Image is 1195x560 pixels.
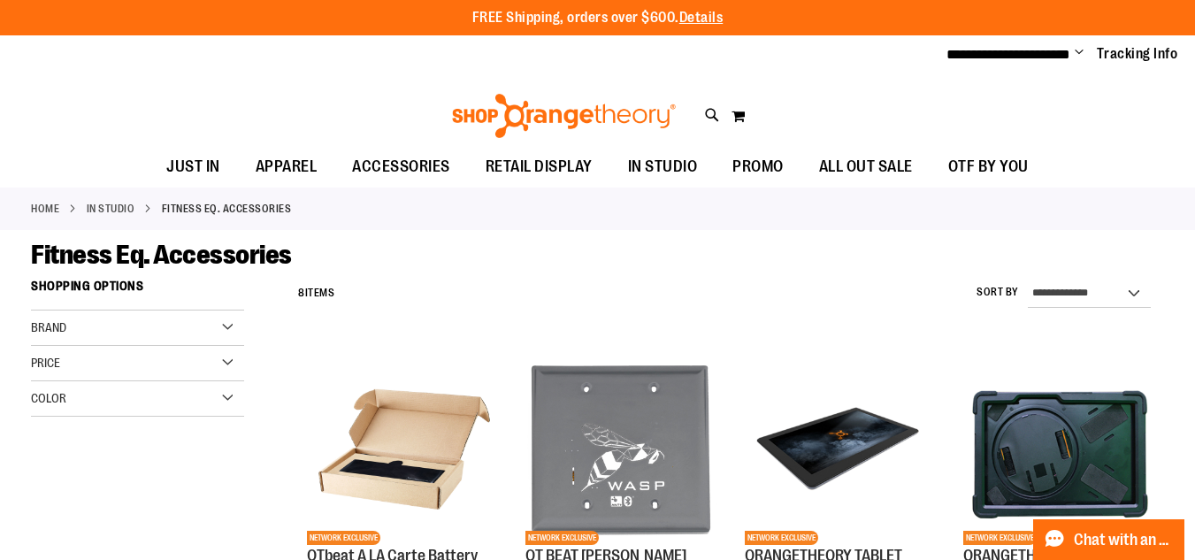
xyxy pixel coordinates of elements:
span: NETWORK EXCLUSIVE [963,531,1037,545]
a: Product image for ORANGETHEORY TABLET COVERNETWORK EXCLUSIVE [963,352,1155,547]
a: Product image for ORANGETHEORY TABLETNETWORK EXCLUSIVE [745,352,937,547]
span: NETWORK EXCLUSIVE [307,531,380,545]
span: RETAIL DISPLAY [486,147,593,187]
h2: Items [298,280,334,307]
img: Shop Orangetheory [449,94,678,138]
a: Home [31,201,59,217]
label: Sort By [977,285,1019,300]
p: FREE Shipping, orders over $600. [472,8,724,28]
a: IN STUDIO [87,201,135,217]
span: OTF BY YOU [948,147,1029,187]
button: Account menu [1075,45,1084,63]
span: Color [31,391,66,405]
span: 8 [298,287,305,299]
span: JUST IN [166,147,220,187]
span: ACCESSORIES [352,147,450,187]
span: APPAREL [256,147,318,187]
span: IN STUDIO [628,147,698,187]
span: NETWORK EXCLUSIVE [525,531,599,545]
span: Brand [31,320,66,334]
span: Chat with an Expert [1074,532,1174,548]
button: Chat with an Expert [1033,519,1185,560]
img: Product image for OTbeat A LA Carte Battery Pack [307,352,499,544]
img: Product image for ORANGETHEORY TABLET [745,352,937,544]
a: Tracking Info [1097,44,1178,64]
span: NETWORK EXCLUSIVE [745,531,818,545]
span: Fitness Eq. Accessories [31,240,292,270]
a: Product image for OTbeat A LA Carte Battery PackNETWORK EXCLUSIVE [307,352,499,547]
strong: Shopping Options [31,271,244,311]
strong: Fitness Eq. Accessories [162,201,292,217]
span: PROMO [732,147,784,187]
img: Product image for ORANGETHEORY TABLET COVER [963,352,1155,544]
span: Price [31,356,60,370]
span: ALL OUT SALE [819,147,913,187]
a: Product image for OT BEAT POE TRANSCEIVERNETWORK EXCLUSIVE [525,352,717,547]
img: Product image for OT BEAT POE TRANSCEIVER [525,352,717,544]
a: Details [679,10,724,26]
